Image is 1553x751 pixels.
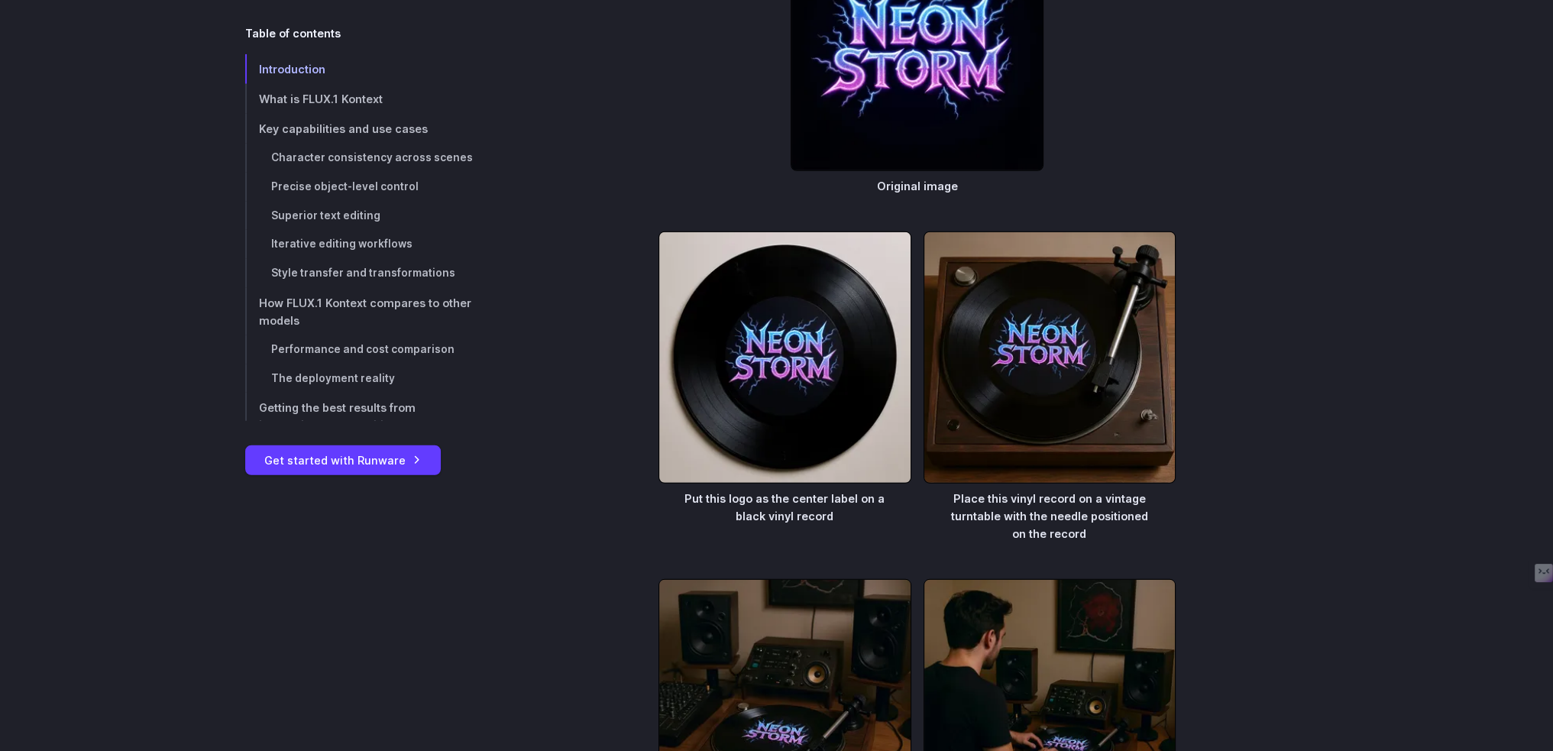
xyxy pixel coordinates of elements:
[245,173,477,202] a: Precise object-level control
[245,114,477,144] a: Key capabilities and use cases
[271,343,455,355] span: Performance and cost comparison
[658,231,911,484] img: Black vinyl record with a glowing 'Neon Storm' label featuring electric lightning effects
[259,296,471,327] span: How FLUX.1 Kontext compares to other models
[271,372,395,384] span: The deployment reality
[245,54,477,84] a: Introduction
[245,335,477,364] a: Performance and cost comparison
[245,84,477,114] a: What is FLUX.1 Kontext
[245,230,477,259] a: Iterative editing workflows
[259,122,428,135] span: Key capabilities and use cases
[658,484,911,525] figcaption: Put this logo as the center label on a black vinyl record
[271,151,473,163] span: Character consistency across scenes
[271,267,455,279] span: Style transfer and transformations
[791,171,1043,195] figcaption: Original image
[259,63,325,76] span: Introduction
[924,484,1176,542] figcaption: Place this vinyl record on a vintage turntable with the needle positioned on the record
[259,402,416,432] span: Getting the best results from instruction-based editing
[245,288,477,335] a: How FLUX.1 Kontext compares to other models
[259,92,383,105] span: What is FLUX.1 Kontext
[245,445,441,475] a: Get started with Runware
[245,24,341,42] span: Table of contents
[271,180,419,193] span: Precise object-level control
[245,364,477,393] a: The deployment reality
[245,259,477,288] a: Style transfer and transformations
[271,209,380,222] span: Superior text editing
[271,238,413,250] span: Iterative editing workflows
[245,202,477,231] a: Superior text editing
[924,231,1176,484] img: Close-up of a turntable spinning the 'Neon Storm' vinyl under soft lighting
[245,393,477,441] a: Getting the best results from instruction-based editing
[245,144,477,173] a: Character consistency across scenes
